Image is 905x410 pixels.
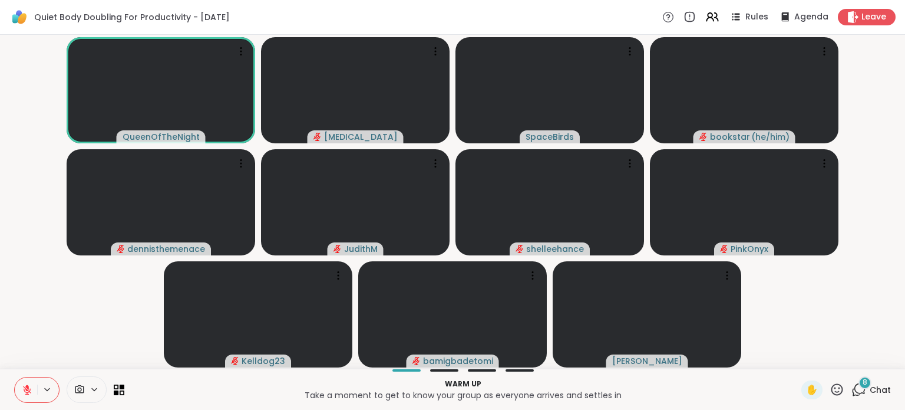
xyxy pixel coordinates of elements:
[313,133,322,141] span: audio-muted
[794,11,828,23] span: Agenda
[806,383,818,397] span: ✋
[699,133,708,141] span: audio-muted
[231,357,239,365] span: audio-muted
[423,355,493,367] span: bamigbadetomi
[9,7,29,27] img: ShareWell Logomark
[34,11,230,23] span: Quiet Body Doubling For Productivity - [DATE]
[412,357,421,365] span: audio-muted
[612,355,682,367] span: [PERSON_NAME]
[861,11,886,23] span: Leave
[745,11,768,23] span: Rules
[123,131,200,143] span: QueenOfTheNight
[344,243,378,255] span: JudithM
[526,243,584,255] span: shelleehance
[333,245,342,253] span: audio-muted
[731,243,768,255] span: PinkOnyx
[516,245,524,253] span: audio-muted
[117,245,125,253] span: audio-muted
[526,131,574,143] span: SpaceBirds
[720,245,728,253] span: audio-muted
[863,378,867,388] span: 8
[242,355,285,367] span: Kelldog23
[324,131,398,143] span: [MEDICAL_DATA]
[710,131,750,143] span: bookstar
[870,384,891,396] span: Chat
[131,389,794,401] p: Take a moment to get to know your group as everyone arrives and settles in
[751,131,790,143] span: ( he/him )
[127,243,205,255] span: dennisthemenace
[131,379,794,389] p: Warm up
